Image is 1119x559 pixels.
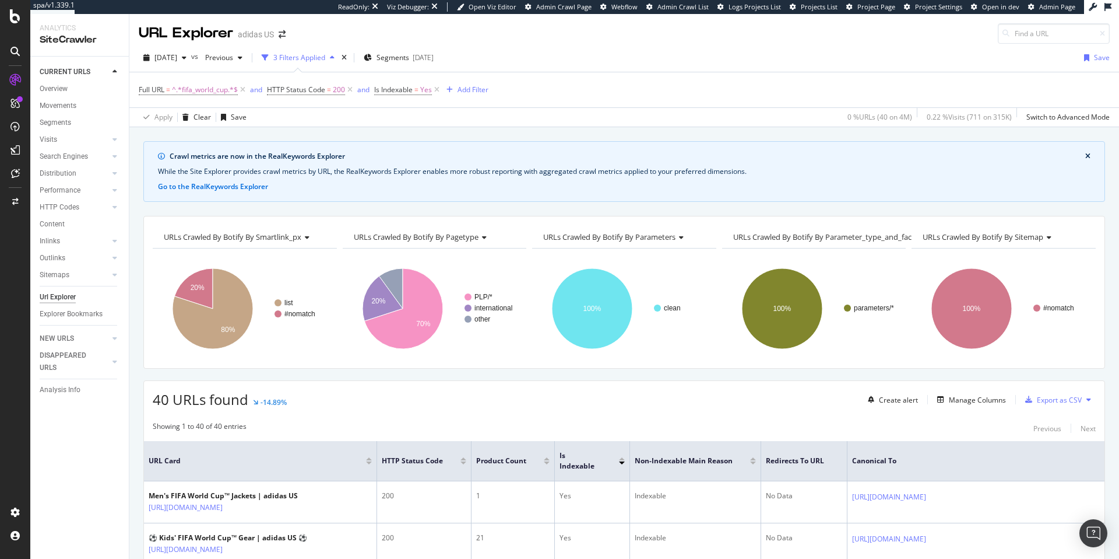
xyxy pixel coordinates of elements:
div: Indexable [635,533,756,543]
span: Redirects to URL [766,456,825,466]
a: Sitemaps [40,269,109,281]
div: Analysis Info [40,384,80,396]
button: Next [1081,421,1096,435]
button: [DATE] [139,48,191,67]
div: 0 % URLs ( 40 on 4M ) [847,112,912,122]
div: Yes [559,533,625,543]
div: ⚽ Kids' FIFA World Cup™ Gear | adidas US ⚽ [149,533,307,543]
div: and [357,85,370,95]
a: Url Explorer [40,291,121,303]
span: Product Count [476,456,526,466]
div: Showing 1 to 40 of 40 entries [153,421,247,435]
a: Projects List [790,2,838,12]
span: Canonical To [852,456,1082,466]
button: Segments[DATE] [359,48,438,67]
span: = [166,85,170,95]
text: clean [664,304,681,312]
span: Admin Crawl Page [536,2,592,11]
div: Previous [1033,424,1061,434]
div: 0.22 % Visits ( 711 on 315K ) [927,112,1012,122]
div: adidas US [238,29,274,40]
div: HTTP Codes [40,201,79,214]
a: Admin Crawl List [646,2,709,12]
text: #nomatch [284,310,315,318]
a: [URL][DOMAIN_NAME] [149,502,223,513]
a: Webflow [600,2,638,12]
span: 40 URLs found [153,390,248,409]
div: URL Explorer [139,23,233,43]
span: 200 [333,82,345,98]
span: Project Settings [915,2,962,11]
div: Visits [40,134,57,146]
div: Movements [40,100,76,112]
span: vs [191,51,200,61]
div: [DATE] [413,53,434,62]
svg: A chart. [343,258,525,359]
h4: URLs Crawled By Botify By parameters [541,228,706,246]
button: Go to the RealKeywords Explorer [158,181,268,192]
div: DISAPPEARED URLS [40,350,98,374]
div: CURRENT URLS [40,66,90,78]
svg: A chart. [153,258,335,359]
svg: A chart. [722,258,905,359]
text: 20% [371,297,385,305]
a: Logs Projects List [717,2,781,12]
span: URL Card [149,456,363,466]
div: No Data [766,533,842,543]
text: other [474,315,490,323]
span: URLs Crawled By Botify By parameter_type_and_facets [733,232,922,242]
div: times [339,52,349,64]
a: CURRENT URLS [40,66,109,78]
span: Open Viz Editor [469,2,516,11]
span: Full URL [139,85,164,95]
span: Admin Page [1039,2,1075,11]
a: [URL][DOMAIN_NAME] [149,544,223,555]
a: Project Settings [904,2,962,12]
div: Sitemaps [40,269,69,281]
a: Outlinks [40,252,109,264]
button: Previous [200,48,247,67]
div: Content [40,218,65,230]
text: 100% [773,305,791,313]
span: 2025 Oct. 7th [154,53,177,62]
h4: URLs Crawled By Botify By smartlink_px [161,228,326,246]
a: Open in dev [971,2,1019,12]
span: HTTP Status Code [267,85,325,95]
span: = [414,85,418,95]
text: PLP/* [474,293,492,301]
span: Webflow [611,2,638,11]
a: NEW URLS [40,333,109,345]
button: Save [216,108,247,127]
span: Admin Crawl List [657,2,709,11]
svg: A chart. [912,258,1094,359]
div: Create alert [879,395,918,405]
div: Explorer Bookmarks [40,308,103,320]
div: Men's FIFA World Cup™ Jackets | adidas US [149,491,298,501]
div: Viz Debugger: [387,2,429,12]
div: ReadOnly: [338,2,370,12]
text: parameters/* [854,304,894,312]
a: Admin Crawl Page [525,2,592,12]
div: and [250,85,262,95]
div: 21 [476,533,550,543]
button: Create alert [863,390,918,409]
a: Open Viz Editor [457,2,516,12]
div: Analytics [40,23,119,33]
a: Distribution [40,167,109,180]
div: Next [1081,424,1096,434]
span: Non-Indexable Main Reason [635,456,733,466]
text: international [474,304,512,312]
div: Save [1094,53,1110,62]
a: Inlinks [40,235,109,247]
div: arrow-right-arrow-left [279,30,286,39]
div: 1 [476,491,550,501]
a: Explorer Bookmarks [40,308,121,320]
span: Yes [420,82,432,98]
a: Content [40,218,121,230]
a: Search Engines [40,151,109,163]
a: Segments [40,117,121,129]
button: Apply [139,108,173,127]
button: Manage Columns [932,393,1006,407]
